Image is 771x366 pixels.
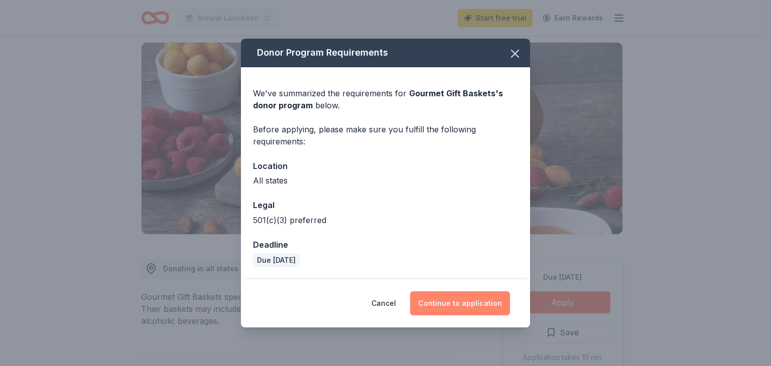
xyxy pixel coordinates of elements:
[253,253,300,267] div: Due [DATE]
[253,174,518,187] div: All states
[371,291,396,315] button: Cancel
[253,199,518,212] div: Legal
[410,291,510,315] button: Continue to application
[253,238,518,251] div: Deadline
[253,123,518,147] div: Before applying, please make sure you fulfill the following requirements:
[253,159,518,172] div: Location
[253,214,518,226] div: 501(c)(3) preferred
[253,87,518,111] div: We've summarized the requirements for below.
[241,39,530,67] div: Donor Program Requirements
